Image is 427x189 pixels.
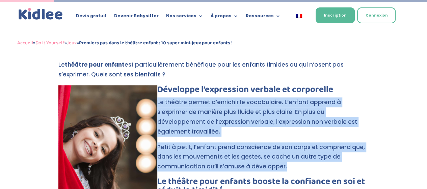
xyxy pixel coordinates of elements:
a: Accueil [17,39,33,47]
a: Kidlee Logo [17,7,64,21]
a: Inscription [316,7,355,23]
strong: théâtre pour enfant [65,61,125,69]
a: Ressources [246,14,281,21]
p: Le théâtre permet d’enrichir le vocabulaire. L’enfant apprend à s’exprimer de manière plus fluide... [58,97,369,142]
strong: Premiers pas dans le théâtre enfant : 10 super mini-jeux pour enfants ! [79,39,233,47]
p: Le est particulièrement bénéfique pour les enfants timides ou qui n’osent pas s’exprimer. Quels s... [58,60,369,85]
img: Français [296,14,302,18]
a: À propos [211,14,238,21]
p: Petit à petit, l’enfant prend conscience de son corps et comprend que, dans les mouvements et les... [58,142,369,178]
span: » » » [17,39,233,47]
a: Connexion [357,7,396,23]
a: Devis gratuit [76,14,107,21]
h3: Développe l’expression verbale et corporelle [58,85,369,97]
img: logo_kidlee_bleu [17,7,64,21]
a: Do It Yourself [35,39,64,47]
a: Nos services [166,14,203,21]
a: Jeux [67,39,77,47]
a: Devenir Babysitter [114,14,159,21]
